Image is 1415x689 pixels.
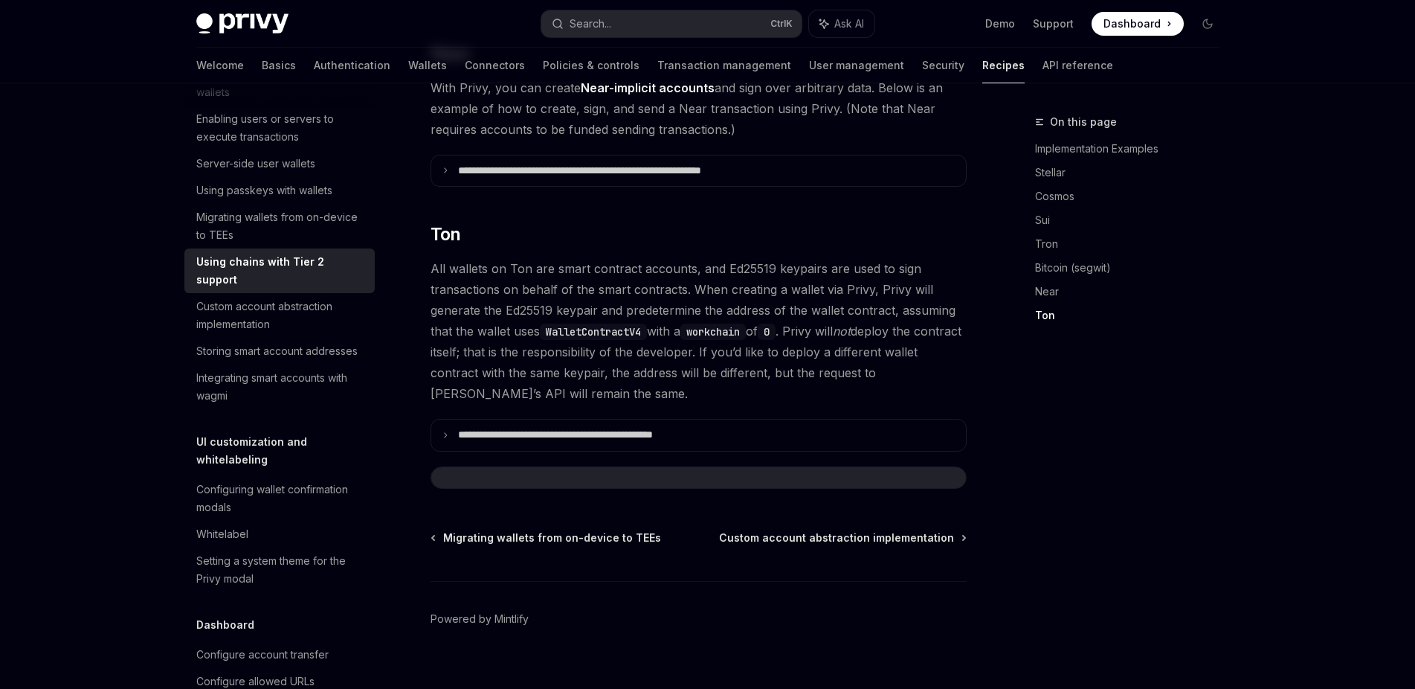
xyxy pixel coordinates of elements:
[184,150,375,177] a: Server-side user wallets
[196,433,375,469] h5: UI customization and whitelabeling
[1035,208,1231,232] a: Sui
[196,369,366,405] div: Integrating smart accounts with wagmi
[541,10,802,37] button: Search...CtrlK
[431,612,529,626] a: Powered by Mintlify
[465,48,525,83] a: Connectors
[1035,256,1231,280] a: Bitcoin (segwit)
[657,48,791,83] a: Transaction management
[770,18,793,30] span: Ctrl K
[196,646,329,664] div: Configure account transfer
[184,177,375,204] a: Using passkeys with wallets
[262,48,296,83] a: Basics
[1035,161,1231,185] a: Stellar
[809,48,904,83] a: User management
[1050,113,1117,131] span: On this page
[758,324,776,340] code: 0
[196,525,248,543] div: Whitelabel
[196,616,254,634] h5: Dashboard
[1035,304,1231,327] a: Ton
[834,16,864,31] span: Ask AI
[1103,16,1161,31] span: Dashboard
[1035,280,1231,304] a: Near
[314,48,390,83] a: Authentication
[196,110,366,146] div: Enabling users or servers to execute transactions
[408,48,447,83] a: Wallets
[196,481,366,516] div: Configuring wallet confirmation modals
[1035,137,1231,161] a: Implementation Examples
[196,13,289,34] img: dark logo
[196,155,315,173] div: Server-side user wallets
[570,15,611,33] div: Search...
[809,10,874,37] button: Ask AI
[443,531,661,545] span: Migrating wallets from on-device to TEEs
[196,253,366,289] div: Using chains with Tier 2 support
[833,324,851,339] em: not
[196,552,366,588] div: Setting a system theme for the Privy modal
[184,204,375,249] a: Migrating wallets from on-device to TEEs
[196,48,244,83] a: Welcome
[184,338,375,365] a: Storing smart account addresses
[196,182,332,199] div: Using passkeys with wallets
[431,222,461,246] span: Ton
[184,521,375,548] a: Whitelabel
[184,548,375,592] a: Setting a system theme for the Privy modal
[431,77,967,140] span: With Privy, you can create and sign over arbitrary data. Below is an example of how to create, si...
[680,324,746,340] code: workchain
[1196,12,1219,36] button: Toggle dark mode
[985,16,1015,31] a: Demo
[432,531,661,545] a: Migrating wallets from on-device to TEEs
[540,324,647,340] code: WalletContractV4
[431,258,967,404] span: All wallets on Ton are smart contract accounts, and Ed25519 keypairs are used to sign transaction...
[196,208,366,244] div: Migrating wallets from on-device to TEEs
[184,365,375,409] a: Integrating smart accounts with wagmi
[543,48,639,83] a: Policies & controls
[1092,12,1184,36] a: Dashboard
[184,641,375,668] a: Configure account transfer
[719,531,954,545] span: Custom account abstraction implementation
[184,293,375,338] a: Custom account abstraction implementation
[196,298,366,333] div: Custom account abstraction implementation
[581,80,715,96] a: Near-implicit accounts
[922,48,964,83] a: Security
[196,342,358,360] div: Storing smart account addresses
[1035,185,1231,208] a: Cosmos
[184,106,375,150] a: Enabling users or servers to execute transactions
[719,531,965,545] a: Custom account abstraction implementation
[1035,232,1231,256] a: Tron
[982,48,1025,83] a: Recipes
[1042,48,1113,83] a: API reference
[184,476,375,521] a: Configuring wallet confirmation modals
[1033,16,1074,31] a: Support
[184,249,375,293] a: Using chains with Tier 2 support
